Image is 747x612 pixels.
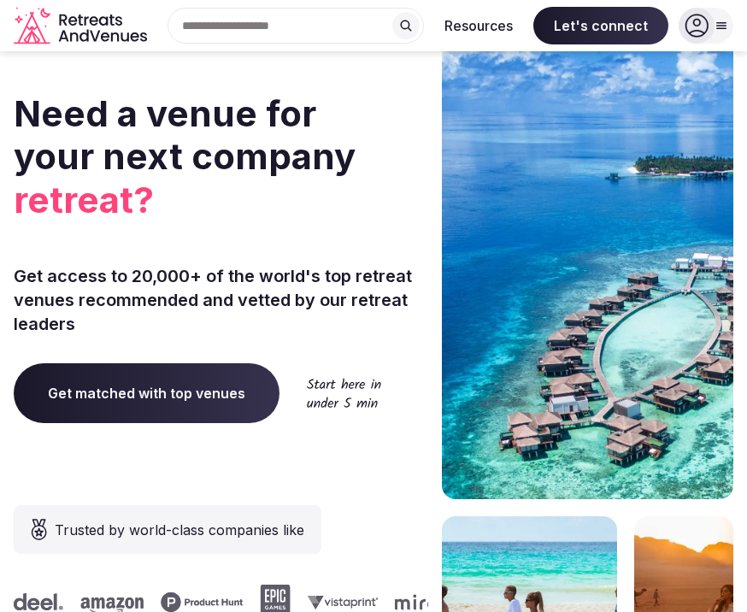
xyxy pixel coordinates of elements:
span: Trusted by world-class companies like [55,520,304,540]
svg: Retreats and Venues company logo [14,7,150,45]
p: Get access to 20,000+ of the world's top retreat venues recommended and vetted by our retreat lea... [14,264,428,336]
span: retreat? [14,179,428,221]
svg: Deel company logo [9,593,59,610]
svg: Vistaprint company logo [303,595,373,609]
button: Resources [431,7,526,44]
a: Get matched with top venues [14,363,279,423]
span: Let's connect [533,7,668,44]
svg: Miro company logo [391,594,434,610]
img: Start here in under 5 min [307,378,381,408]
span: Need a venue for your next company [14,91,356,178]
a: Visit the homepage [14,7,150,45]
